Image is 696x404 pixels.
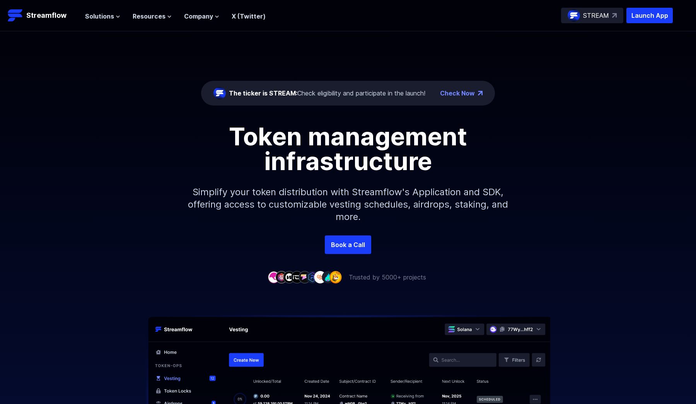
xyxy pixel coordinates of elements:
img: company-7 [314,271,326,283]
p: Streamflow [26,10,67,21]
img: company-1 [268,271,280,283]
img: company-9 [329,271,342,283]
button: Launch App [626,8,673,23]
a: X (Twitter) [232,12,266,20]
p: STREAM [583,11,609,20]
span: Resources [133,12,165,21]
a: Check Now [440,89,475,98]
img: company-8 [322,271,334,283]
img: company-6 [306,271,319,283]
img: top-right-arrow.png [478,91,483,95]
p: Trusted by 5000+ projects [349,273,426,282]
img: company-4 [291,271,303,283]
span: The ticker is STREAM: [229,89,297,97]
a: Streamflow [8,8,77,23]
p: Simplify your token distribution with Streamflow's Application and SDK, offering access to custom... [182,174,514,235]
button: Company [184,12,219,21]
img: streamflow-logo-circle.png [568,9,580,22]
span: Solutions [85,12,114,21]
img: Streamflow Logo [8,8,23,23]
div: Check eligibility and participate in the launch! [229,89,425,98]
a: STREAM [561,8,623,23]
button: Resources [133,12,172,21]
img: top-right-arrow.svg [612,13,617,18]
a: Book a Call [325,235,371,254]
span: Company [184,12,213,21]
img: company-2 [275,271,288,283]
img: streamflow-logo-circle.png [213,87,226,99]
h1: Token management infrastructure [174,124,522,174]
img: company-3 [283,271,295,283]
img: company-5 [299,271,311,283]
button: Solutions [85,12,120,21]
